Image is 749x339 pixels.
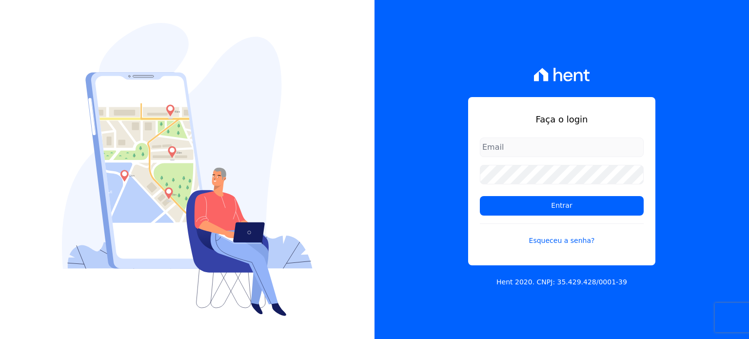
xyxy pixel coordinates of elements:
[480,223,644,246] a: Esqueceu a senha?
[496,277,627,287] p: Hent 2020. CNPJ: 35.429.428/0001-39
[480,113,644,126] h1: Faça o login
[480,138,644,157] input: Email
[480,196,644,216] input: Entrar
[62,23,313,316] img: Login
